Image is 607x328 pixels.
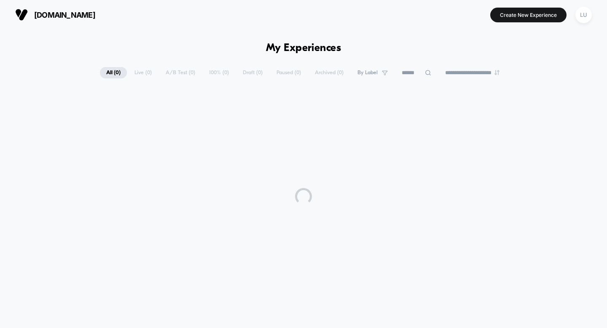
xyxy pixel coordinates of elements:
[490,8,567,22] button: Create New Experience
[357,70,378,76] span: By Label
[494,70,500,75] img: end
[575,7,592,23] div: LU
[34,11,95,19] span: [DOMAIN_NAME]
[15,8,28,21] img: Visually logo
[13,8,98,22] button: [DOMAIN_NAME]
[573,6,594,24] button: LU
[100,67,127,78] span: All ( 0 )
[266,42,341,54] h1: My Experiences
